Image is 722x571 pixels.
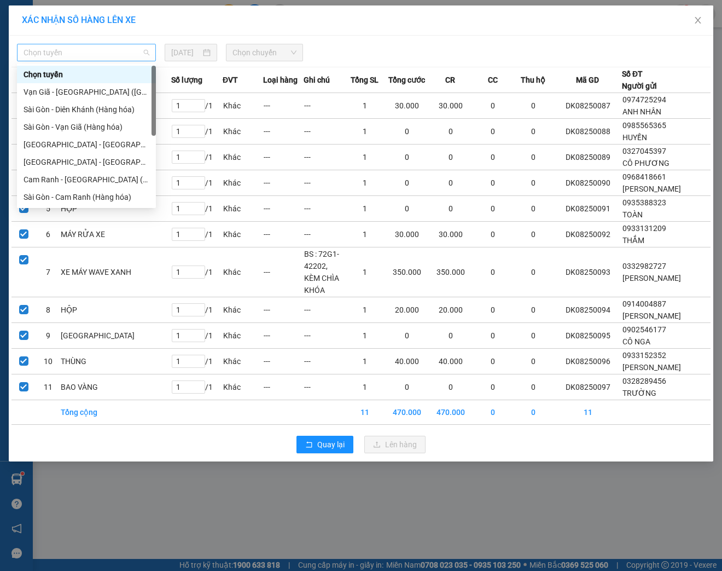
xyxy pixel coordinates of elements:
[36,374,61,400] td: 11
[232,44,296,61] span: Chọn chuyến
[17,153,156,171] div: Sài Gòn - Ninh Hòa (Hàng hóa)
[622,198,666,207] span: 0935388323
[473,400,513,425] td: 0
[60,400,171,425] td: Tổng cộng
[263,170,304,196] td: ---
[513,222,554,247] td: 0
[344,222,385,247] td: 1
[36,297,61,323] td: 8
[622,224,666,233] span: 0933131209
[385,222,429,247] td: 30.000
[429,374,473,400] td: 0
[622,351,666,360] span: 0933152352
[554,222,622,247] td: DK08250092
[554,145,622,170] td: DK08250089
[17,136,156,153] div: Ninh Hòa - Sài Gòn (Hàng hóa)
[388,74,425,86] span: Tổng cước
[17,171,156,188] div: Cam Ranh - Sài Gòn (Hàng Hóa)
[171,222,223,247] td: / 1
[223,247,263,297] td: Khác
[385,323,429,349] td: 0
[429,93,473,119] td: 30.000
[429,349,473,374] td: 40.000
[263,119,304,145] td: ---
[223,145,263,170] td: Khác
[17,118,156,136] div: Sài Gòn - Vạn Giã (Hàng hóa)
[694,16,702,25] span: close
[103,69,143,80] span: Chưa thu
[36,247,61,297] td: 7
[171,349,223,374] td: / 1
[622,236,644,245] span: THẮM
[223,374,263,400] td: Khác
[263,349,304,374] td: ---
[622,299,666,308] span: 0914004887
[344,145,385,170] td: 1
[9,9,26,21] span: Gửi:
[473,323,513,349] td: 0
[622,147,666,155] span: 0327045397
[473,349,513,374] td: 0
[344,349,385,374] td: 1
[171,74,202,86] span: Số lượng
[351,74,379,86] span: Tổng SL
[488,74,498,86] span: CC
[473,170,513,196] td: 0
[24,139,149,151] div: [GEOGRAPHIC_DATA] - [GEOGRAPHIC_DATA] (Hàng hóa)
[36,222,61,247] td: 6
[171,374,223,400] td: / 1
[445,74,455,86] span: CR
[554,374,622,400] td: DK08250097
[385,119,429,145] td: 0
[344,374,385,400] td: 1
[429,247,473,297] td: 350.000
[304,374,344,400] td: ---
[36,349,61,374] td: 10
[554,400,622,425] td: 11
[429,119,473,145] td: 0
[263,93,304,119] td: ---
[429,196,473,222] td: 0
[304,119,344,145] td: ---
[344,400,385,425] td: 11
[622,389,656,397] span: TRƯỜNG
[223,196,263,222] td: Khác
[385,196,429,222] td: 0
[9,47,97,62] div: 0328289456
[296,436,353,453] button: rollbackQuay lại
[263,196,304,222] td: ---
[223,222,263,247] td: Khác
[473,297,513,323] td: 0
[429,400,473,425] td: 470.000
[223,93,263,119] td: Khác
[364,436,426,453] button: uploadLên hàng
[521,74,545,86] span: Thu hộ
[304,145,344,170] td: ---
[104,36,181,51] div: 0335096168
[385,145,429,170] td: 0
[9,9,97,34] div: [PERSON_NAME]
[385,349,429,374] td: 40.000
[24,44,149,61] span: Chọn tuyến
[429,170,473,196] td: 0
[622,107,661,116] span: ANH NHÂN
[429,222,473,247] td: 30.000
[22,15,136,25] span: XÁC NHẬN SỐ HÀNG LÊN XE
[622,262,666,270] span: 0332982727
[104,9,181,22] div: Quận 5
[60,247,171,297] td: XE MÁY WAVE XANH
[513,297,554,323] td: 0
[622,312,681,320] span: [PERSON_NAME]
[304,297,344,323] td: ---
[429,145,473,170] td: 0
[171,170,223,196] td: / 1
[385,170,429,196] td: 0
[385,247,429,297] td: 350.000
[104,10,131,22] span: Nhận:
[554,119,622,145] td: DK08250088
[60,297,171,323] td: HỘP
[223,323,263,349] td: Khác
[263,74,298,86] span: Loại hàng
[344,297,385,323] td: 1
[304,349,344,374] td: ---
